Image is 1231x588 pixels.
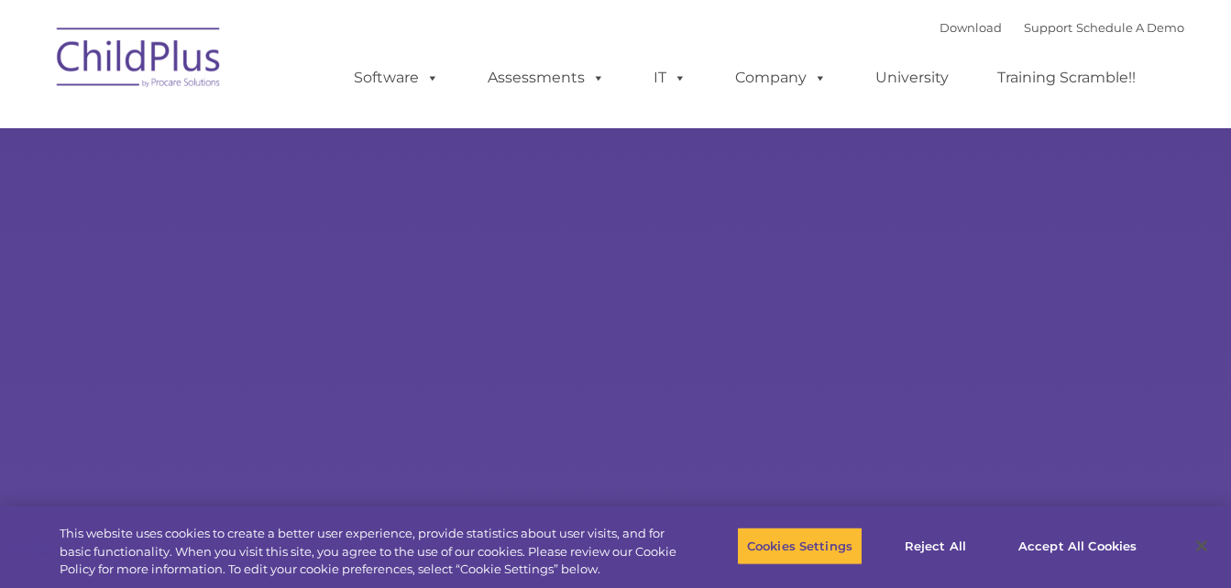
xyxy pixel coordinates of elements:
button: Reject All [878,527,993,565]
a: Download [940,20,1002,35]
font: | [940,20,1184,35]
a: Support [1024,20,1072,35]
a: University [857,60,967,96]
a: IT [635,60,705,96]
img: ChildPlus by Procare Solutions [48,15,231,106]
a: Company [717,60,845,96]
a: Training Scramble!! [979,60,1154,96]
button: Close [1182,526,1222,566]
a: Software [335,60,457,96]
a: Assessments [469,60,623,96]
button: Cookies Settings [737,527,863,565]
a: Schedule A Demo [1076,20,1184,35]
div: This website uses cookies to create a better user experience, provide statistics about user visit... [60,525,677,579]
button: Accept All Cookies [1008,527,1147,565]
